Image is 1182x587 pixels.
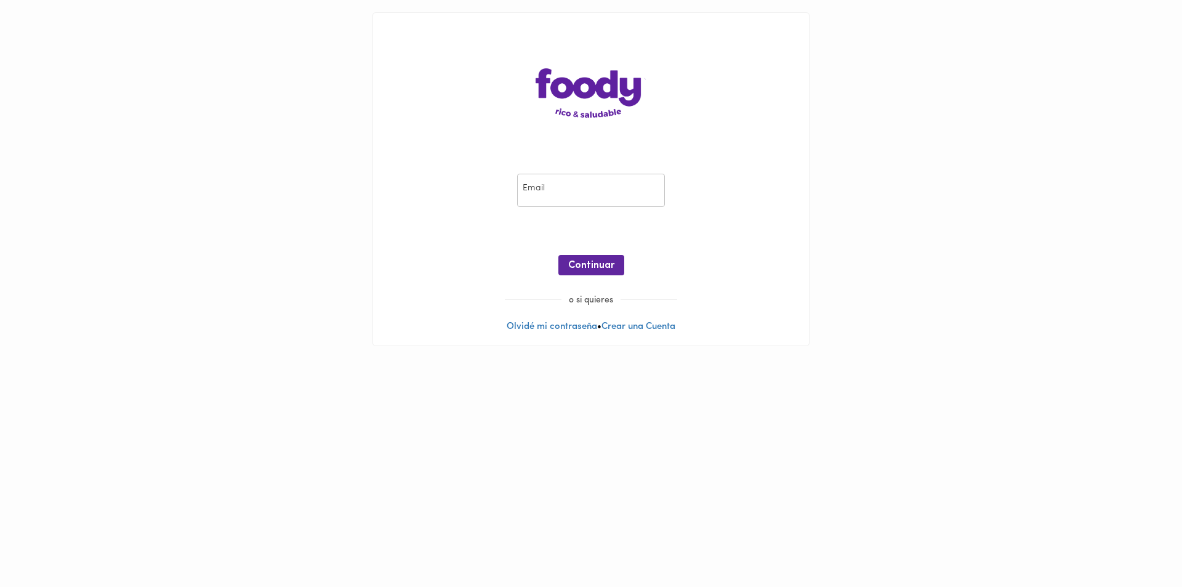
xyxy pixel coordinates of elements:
[373,13,809,346] div: •
[561,296,621,305] span: o si quieres
[517,174,665,208] input: pepitoperez@gmail.com
[1111,516,1170,575] iframe: Messagebird Livechat Widget
[568,260,614,272] span: Continuar
[507,322,597,331] a: Olvidé mi contraseña
[601,322,675,331] a: Crear una Cuenta
[558,255,624,275] button: Continuar
[536,68,646,118] img: logo-main-page.png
